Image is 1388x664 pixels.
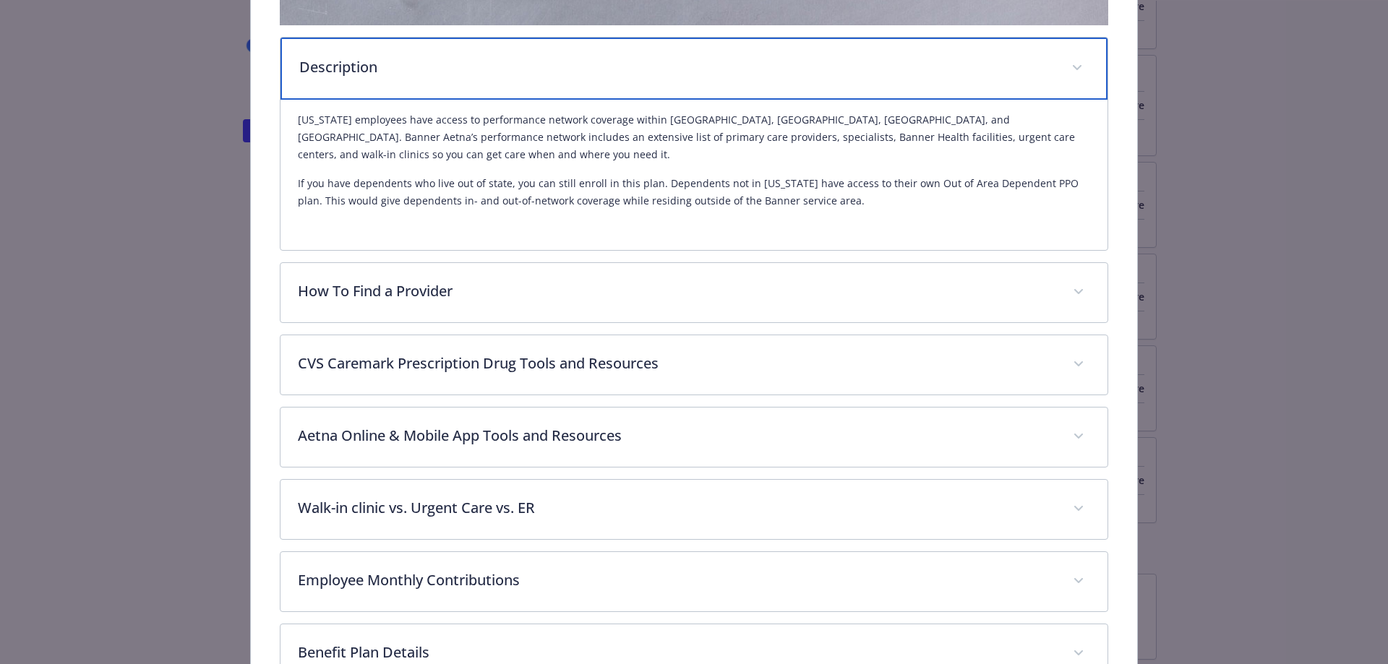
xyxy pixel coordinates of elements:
[298,642,1056,663] p: Benefit Plan Details
[280,100,1108,250] div: Description
[280,335,1108,394] div: CVS Caremark Prescription Drug Tools and Resources
[280,408,1108,467] div: Aetna Online & Mobile App Tools and Resources
[298,353,1056,374] p: CVS Caremark Prescription Drug Tools and Resources
[298,497,1056,519] p: Walk-in clinic vs. Urgent Care vs. ER
[280,552,1108,611] div: Employee Monthly Contributions
[298,175,1091,210] p: If you have dependents who live out of state, you can still enroll in this plan. Dependents not i...
[280,263,1108,322] div: How To Find a Provider
[280,480,1108,539] div: Walk-in clinic vs. Urgent Care vs. ER
[299,56,1055,78] p: Description
[298,569,1056,591] p: Employee Monthly Contributions
[298,425,1056,447] p: Aetna Online & Mobile App Tools and Resources
[298,111,1091,163] p: [US_STATE] employees have access to performance network coverage within [GEOGRAPHIC_DATA], [GEOGR...
[298,280,1056,302] p: How To Find a Provider
[280,38,1108,100] div: Description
